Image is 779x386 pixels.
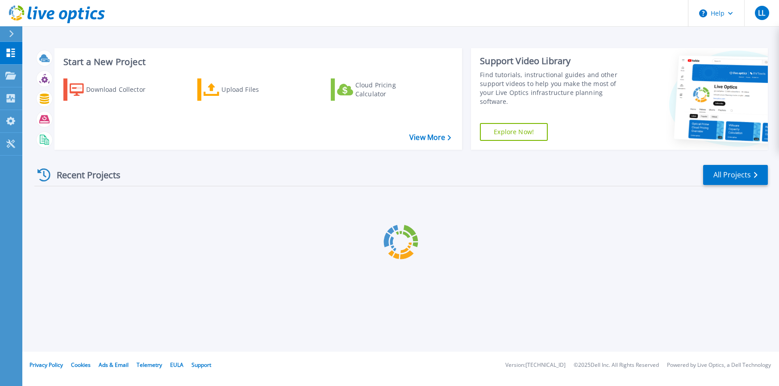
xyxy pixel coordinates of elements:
a: Download Collector [63,78,163,101]
div: Find tutorials, instructional guides and other support videos to help you make the most of your L... [480,70,630,106]
li: © 2025 Dell Inc. All Rights Reserved [574,362,659,368]
div: Recent Projects [34,164,133,186]
a: Cloud Pricing Calculator [331,78,430,101]
li: Powered by Live Optics, a Dell Technology [667,362,771,368]
a: Explore Now! [480,123,548,141]
a: All Projects [703,165,768,185]
a: Upload Files [197,78,297,101]
div: Upload Files [221,81,293,99]
a: Cookies [71,361,91,369]
span: LL [758,9,765,16]
h3: Start a New Project [63,57,450,67]
div: Download Collector [86,81,158,99]
a: EULA [170,361,183,369]
div: Cloud Pricing Calculator [355,81,427,99]
a: Support [192,361,211,369]
a: Telemetry [137,361,162,369]
div: Support Video Library [480,55,630,67]
li: Version: [TECHNICAL_ID] [505,362,566,368]
a: Privacy Policy [29,361,63,369]
a: Ads & Email [99,361,129,369]
a: View More [409,133,451,142]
